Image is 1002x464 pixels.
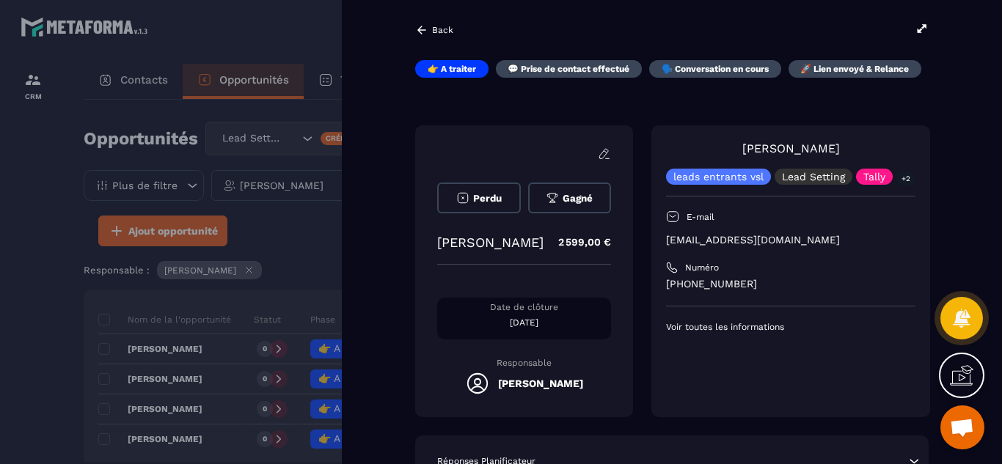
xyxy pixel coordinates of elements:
p: leads entrants vsl [673,172,764,182]
p: Tally [863,172,885,182]
p: 2 599,00 € [544,228,611,257]
p: 🚀 Lien envoyé & Relance [800,63,909,75]
p: 🗣️ Conversation en cours [662,63,769,75]
button: Gagné [528,183,612,213]
p: 💬 Prise de contact effectué [508,63,629,75]
p: [PERSON_NAME] [437,235,544,250]
span: Gagné [563,193,593,204]
p: Date de clôture [437,301,611,313]
p: [EMAIL_ADDRESS][DOMAIN_NAME] [666,233,915,247]
p: 👉 A traiter [428,63,476,75]
h5: [PERSON_NAME] [498,378,583,389]
p: Responsable [437,358,611,368]
span: Perdu [473,193,502,204]
p: Lead Setting [782,172,845,182]
button: Perdu [437,183,521,213]
p: Voir toutes les informations [666,321,915,333]
a: [PERSON_NAME] [742,141,840,155]
p: Numéro [685,262,719,273]
div: Ouvrir le chat [940,405,984,449]
p: [DATE] [437,317,611,328]
p: [PHONE_NUMBER] [666,277,915,291]
p: E-mail [687,211,714,223]
p: Back [432,25,453,35]
p: +2 [896,171,915,186]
